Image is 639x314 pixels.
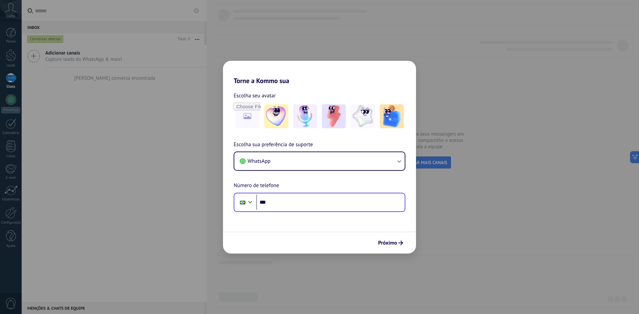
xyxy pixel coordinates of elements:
[380,104,404,128] img: -5.jpeg
[234,141,313,149] span: Escolha sua preferência de suporte
[378,241,397,245] span: Próximo
[234,91,276,100] span: Escolha seu avatar
[293,104,317,128] img: -2.jpeg
[375,237,406,249] button: Próximo
[223,61,416,85] h2: Torne a Kommo sua
[234,181,279,190] span: Número de telefone
[236,195,249,209] div: Brazil: + 55
[248,158,271,164] span: WhatsApp
[264,104,288,128] img: -1.jpeg
[322,104,346,128] img: -3.jpeg
[234,152,405,170] button: WhatsApp
[351,104,375,128] img: -4.jpeg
